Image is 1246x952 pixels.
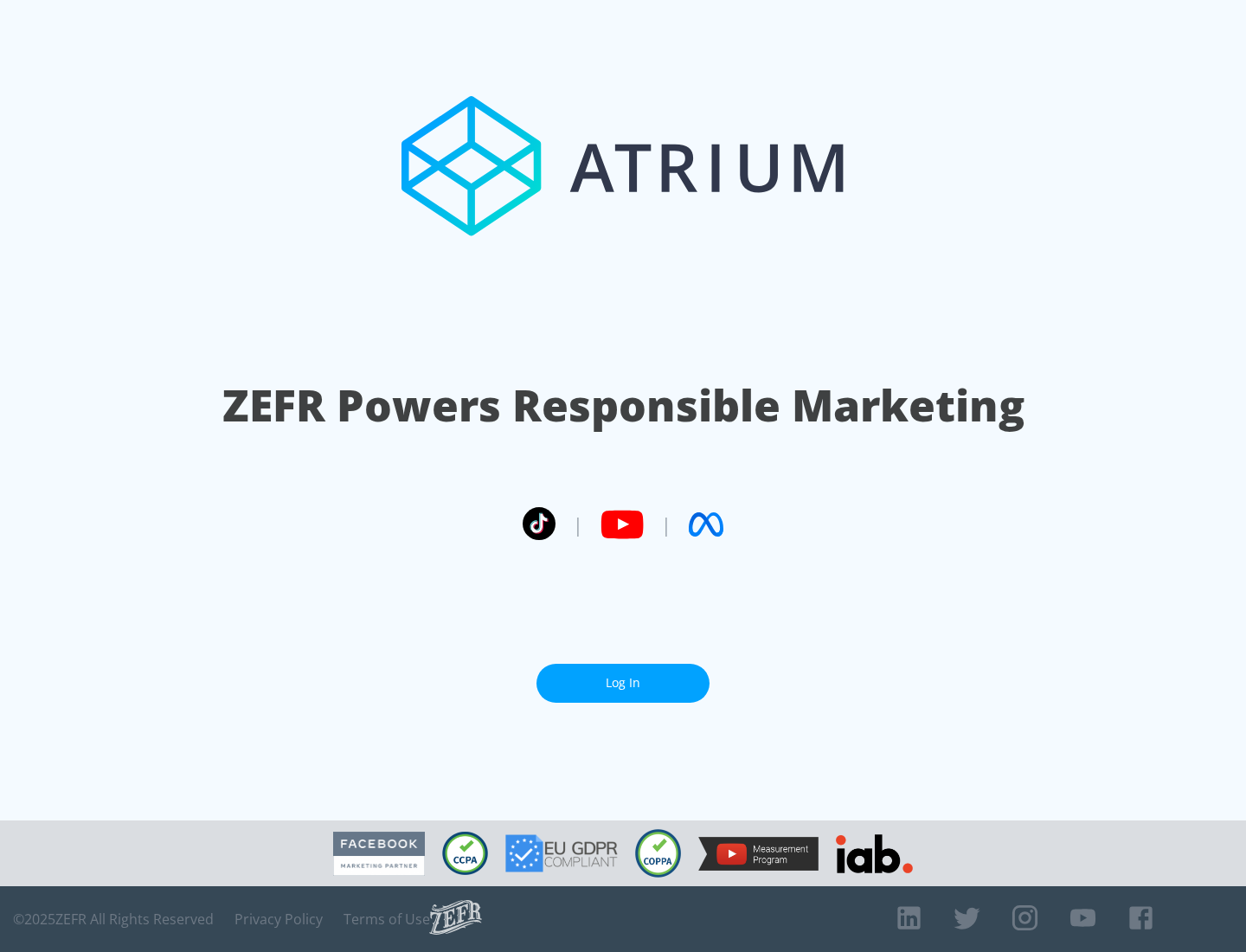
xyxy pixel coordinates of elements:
img: CCPA Compliant [442,832,488,875]
a: Terms of Use [344,910,430,928]
a: Privacy Policy [234,910,323,928]
img: IAB [836,834,913,873]
span: © 2025 ZEFR All Rights Reserved [13,910,214,928]
img: YouTube Measurement Program [698,837,819,871]
img: COPPA Compliant [635,829,681,878]
a: Log In [536,664,710,703]
h1: ZEFR Powers Responsible Marketing [222,376,1024,435]
img: Facebook Marketing Partner [333,832,425,876]
span: | [573,511,583,537]
span: | [661,511,671,537]
img: GDPR Compliant [505,834,618,872]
